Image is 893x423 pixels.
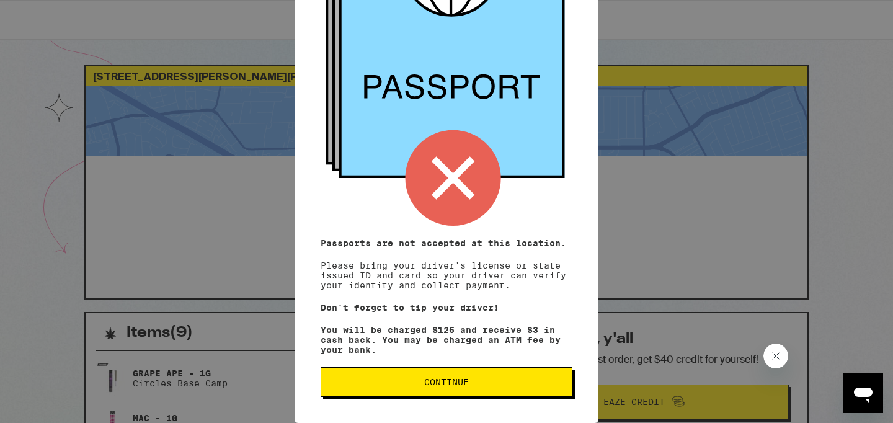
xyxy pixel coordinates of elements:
[7,9,89,19] span: Hi. Need any help?
[321,325,572,355] p: You will be charged $126 and receive $3 in cash back. You may be charged an ATM fee by your bank.
[424,378,469,386] span: Continue
[321,367,572,397] button: Continue
[763,344,788,368] iframe: Close message
[321,238,572,248] p: Passports are not accepted at this location.
[843,373,883,413] iframe: Button to launch messaging window
[321,303,572,313] p: Don't forget to tip your driver!
[321,238,572,290] p: Please bring your driver's license or state issued ID and card so your driver can verify your ide...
